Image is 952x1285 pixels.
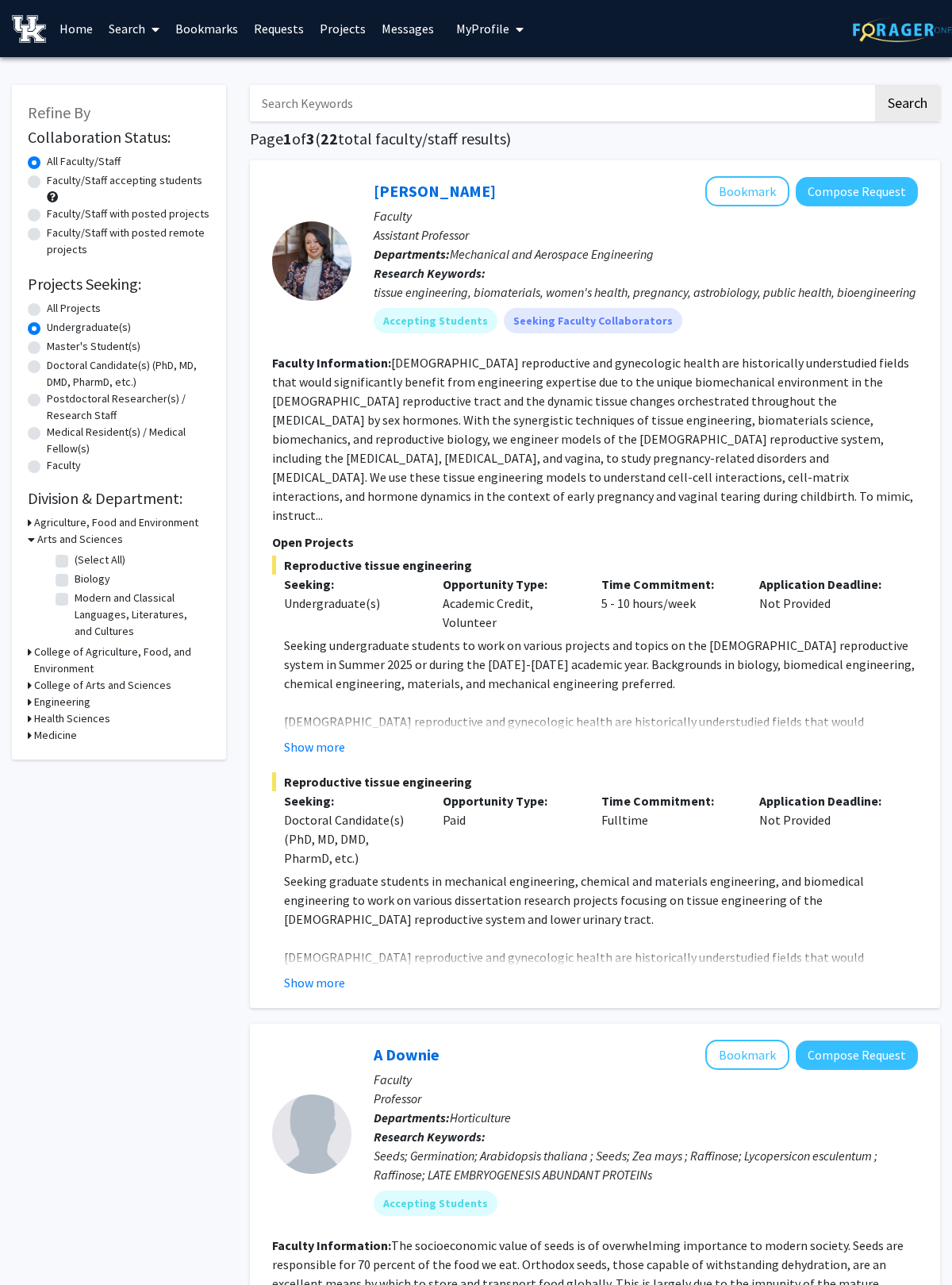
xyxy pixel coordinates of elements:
[47,457,81,474] label: Faculty
[272,355,391,371] b: Faculty Information:
[272,533,918,552] p: Open Projects
[853,17,952,42] img: ForagerOne Logo
[284,810,419,868] div: Doctoral Candidate(s) (PhD, MD, DMD, PharmD, etc.)
[589,575,748,632] div: 5 - 10 hours/week
[12,15,46,43] img: University of Kentucky Logo
[250,129,940,148] h1: Page of ( total faculty/staff results)
[456,21,509,37] span: My Profile
[306,129,315,148] span: 3
[374,1089,918,1108] p: Professor
[75,590,206,640] label: Modern and Classical Languages, Literatures, and Cultures
[450,246,654,262] span: Mechanical and Aerospace Engineering
[284,871,918,929] p: Seeking graduate students in mechanical engineering, chemical and materials engineering, and biom...
[450,1110,511,1125] span: Horticulture
[431,791,589,868] div: Paid
[75,571,110,587] label: Biology
[759,791,894,810] p: Application Deadline:
[443,575,578,594] p: Opportunity Type:
[374,265,486,281] b: Research Keywords:
[374,1045,440,1064] a: A Downie
[705,1040,789,1070] button: Add A Downie to Bookmarks
[283,129,292,148] span: 1
[796,177,918,206] button: Compose Request to Samantha Zambuto
[272,355,913,523] fg-read-more: [DEMOGRAPHIC_DATA] reproductive and gynecologic health are historically understudied fields that ...
[284,737,345,756] button: Show more
[47,153,121,170] label: All Faculty/Staff
[374,206,918,225] p: Faculty
[47,172,202,189] label: Faculty/Staff accepting students
[374,225,918,244] p: Assistant Professor
[601,575,736,594] p: Time Commitment:
[34,727,77,744] h3: Medicine
[589,791,748,868] div: Fulltime
[374,1110,450,1125] b: Departments:
[431,575,589,632] div: Academic Credit, Volunteer
[284,575,419,594] p: Seeking:
[312,1,374,56] a: Projects
[47,319,131,336] label: Undergraduate(s)
[12,1214,67,1273] iframe: Chat
[47,357,210,391] label: Doctoral Candidate(s) (PhD, MD, DMD, PharmD, etc.)
[796,1041,918,1070] button: Compose Request to A Downie
[47,225,210,258] label: Faculty/Staff with posted remote projects
[747,791,906,868] div: Not Provided
[47,206,209,222] label: Faculty/Staff with posted projects
[34,677,171,694] h3: College of Arts and Sciences
[47,338,140,355] label: Master's Student(s)
[705,176,789,206] button: Add Samantha Zambuto to Bookmarks
[272,772,918,791] span: Reproductive tissue engineering
[272,1237,391,1253] b: Faculty Information:
[47,300,101,317] label: All Projects
[759,575,894,594] p: Application Deadline:
[374,1191,497,1216] mat-chip: Accepting Students
[374,1146,918,1184] div: Seeds; Germination; Arabidopsis thaliana ; Seeds; Zea mays ; Raffinose; Lycopersicon esculentum ;...
[34,514,198,531] h3: Agriculture, Food and Environment
[374,308,497,333] mat-chip: Accepting Students
[374,1070,918,1089] p: Faculty
[284,636,918,693] p: Seeking undergraduate students to work on various projects and topics on the [DEMOGRAPHIC_DATA] r...
[284,791,419,810] p: Seeking:
[167,1,246,56] a: Bookmarks
[28,128,210,147] h2: Collaboration Status:
[28,102,90,122] span: Refine By
[284,973,345,992] button: Show more
[250,85,873,121] input: Search Keywords
[284,948,918,1062] p: [DEMOGRAPHIC_DATA] reproductive and gynecologic health are historically understudied fields that ...
[284,594,419,613] div: Undergraduate(s)
[47,424,210,457] label: Medical Resident(s) / Medical Fellow(s)
[34,644,210,677] h3: College of Agriculture, Food, and Environment
[52,1,101,56] a: Home
[34,694,90,710] h3: Engineering
[443,791,578,810] p: Opportunity Type:
[246,1,312,56] a: Requests
[321,129,338,148] span: 22
[28,275,210,294] h2: Projects Seeking:
[101,1,167,56] a: Search
[875,85,940,121] button: Search
[601,791,736,810] p: Time Commitment:
[374,181,496,201] a: [PERSON_NAME]
[37,531,123,548] h3: Arts and Sciences
[374,283,918,302] div: tissue engineering, biomaterials, women's health, pregnancy, astrobiology, public health, bioengi...
[284,712,918,826] p: [DEMOGRAPHIC_DATA] reproductive and gynecologic health are historically understudied fields that ...
[34,710,110,727] h3: Health Sciences
[747,575,906,632] div: Not Provided
[374,1,442,56] a: Messages
[47,391,210,424] label: Postdoctoral Researcher(s) / Research Staff
[272,556,918,575] span: Reproductive tissue engineering
[374,246,450,262] b: Departments:
[28,489,210,508] h2: Division & Department:
[374,1129,486,1145] b: Research Keywords:
[75,552,125,568] label: (Select All)
[504,308,682,333] mat-chip: Seeking Faculty Collaborators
